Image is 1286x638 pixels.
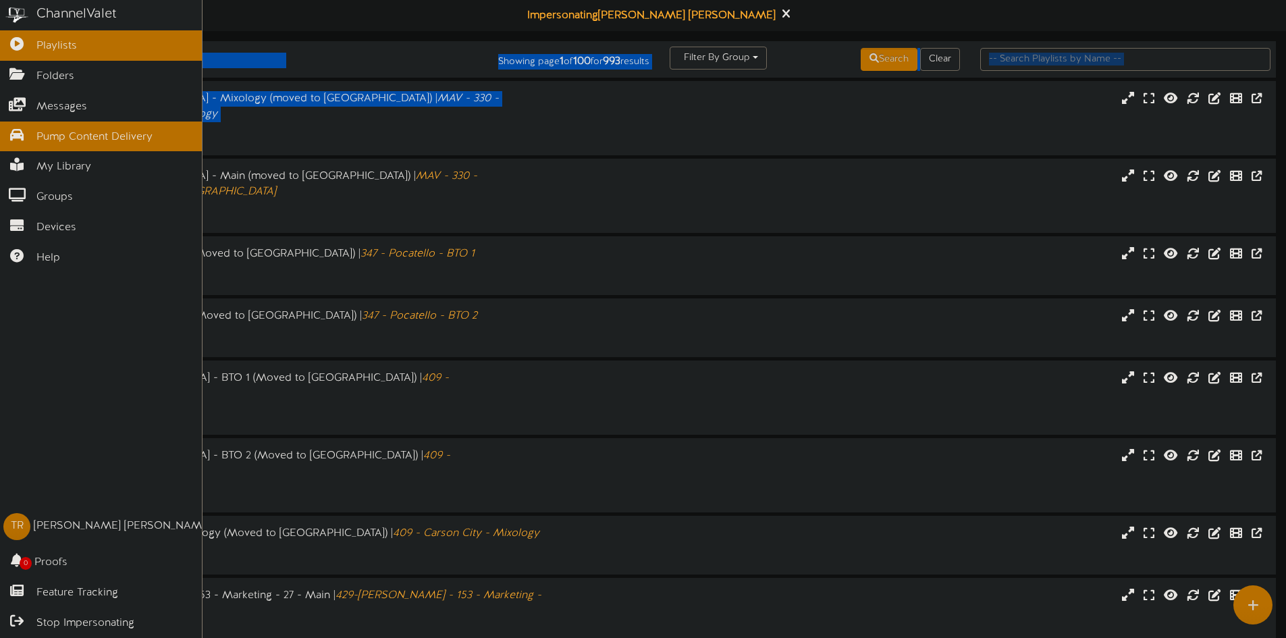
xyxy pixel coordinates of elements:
span: 0 [20,557,32,570]
span: Proofs [34,555,68,570]
button: Clear [920,48,960,71]
span: Messages [36,99,87,115]
span: Stop Impersonating [36,616,134,631]
div: Showing page of for results [453,47,660,70]
i: 347 - Pocatello - BTO 2 [362,310,477,322]
div: 347 - Pocatello - BTO 1 (Moved to [GEOGRAPHIC_DATA]) | [54,246,547,262]
div: 330 - [GEOGRAPHIC_DATA] - Main (moved to [GEOGRAPHIC_DATA]) | [54,169,547,200]
span: Pump Content Delivery [36,130,153,145]
i: 409 - Carson City - Mixology [393,527,539,539]
div: 429-[PERSON_NAME] - 153 - Marketing - 27 - Main | [54,588,547,619]
div: # 7769 [54,336,547,347]
i: 347 - Pocatello - BTO 1 [360,248,475,260]
span: Help [36,250,60,266]
i: MAV - 330 - [GEOGRAPHIC_DATA] - [GEOGRAPHIC_DATA] [54,170,477,198]
strong: 100 [573,55,591,68]
div: Landscape ( 16:9 ) [54,199,547,211]
button: Filter By Group [670,47,767,70]
div: Portrait ( 9:16 ) [54,122,547,133]
span: My Library [36,159,91,175]
span: Groups [36,190,73,205]
div: Landscape ( 16:9 ) [54,402,547,413]
div: 409 - [GEOGRAPHIC_DATA] - BTO 2 (Moved to [GEOGRAPHIC_DATA]) | [54,448,547,479]
div: # 7771 [54,413,547,425]
div: 330 - [GEOGRAPHIC_DATA] - Mixology (moved to [GEOGRAPHIC_DATA]) | [54,91,547,122]
span: Feature Tracking [36,585,118,601]
div: # 7768 [54,273,547,285]
div: # 7770 [54,553,547,564]
div: # 7127 [54,211,547,223]
div: ChannelValet [36,5,117,24]
div: 409 - [GEOGRAPHIC_DATA] - BTO 1 (Moved to [GEOGRAPHIC_DATA]) | [54,371,547,402]
strong: 1 [560,55,564,68]
div: Landscape ( 16:9 ) [54,619,547,631]
button: Search [861,48,917,71]
div: 347 - Pocatello - BTO 2 (Moved to [GEOGRAPHIC_DATA]) | [54,309,547,324]
span: Folders [36,69,74,84]
span: Playlists [36,38,77,54]
div: Landscape ( 16:9 ) [54,261,547,273]
div: TR [3,513,30,540]
div: 409 - Carson City - Mixology (Moved to [GEOGRAPHIC_DATA]) | [54,526,547,541]
div: Landscape ( 16:9 ) [54,541,547,553]
div: [PERSON_NAME] [PERSON_NAME] [34,519,211,534]
input: -- Search Playlists by Name -- [980,48,1270,71]
strong: 993 [603,55,620,68]
button: Create New Folder [156,52,290,69]
div: Landscape ( 16:9 ) [54,324,547,336]
div: Landscape ( 16:9 ) [54,479,547,491]
div: # 6749 [54,134,547,145]
div: # 7772 [54,491,547,502]
span: Devices [36,220,76,236]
